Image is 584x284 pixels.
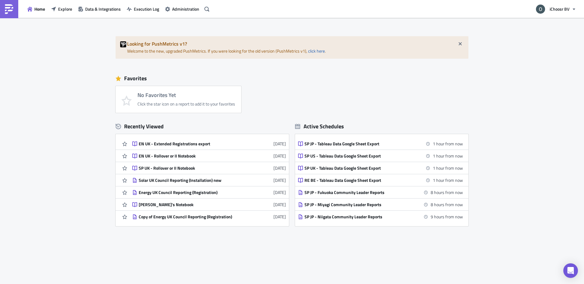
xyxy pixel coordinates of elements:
span: Explore [58,6,72,12]
div: Solar UK Council Reporting (Installation) new [139,178,245,183]
div: SP UK - Tableau Data Google Sheet Export [304,165,411,171]
a: SP UK - Tableau Data Google Sheet Export1 hour from now [298,162,463,174]
span: Execution Log [134,6,159,12]
div: EN UK - Rollover or II Notebook [139,153,245,159]
div: SP JP - Miyagi Community Leader Reports [304,202,411,207]
a: Solar UK Council Reporting (Installation) new[DATE] [132,174,286,186]
img: Avatar [535,4,546,14]
time: 2025-10-07 17:00 [433,165,463,171]
time: 2025-09-04T10:57:57Z [273,177,286,183]
time: 2025-10-07 17:00 [433,153,463,159]
div: Copy of Energy UK Council Reporting (Registration) [139,214,245,220]
div: SP JP - Fukuoka Community Leader Reports [304,190,411,195]
time: 2025-10-02T15:09:11Z [273,153,286,159]
a: Energy UK Council Reporting (Registration)[DATE] [132,186,286,198]
h4: No Favorites Yet [137,92,235,98]
div: SP UK - Rollover or II Notebook [139,165,245,171]
time: 2025-08-27T12:56:51Z [273,213,286,220]
time: 2025-09-03T08:41:11Z [273,189,286,196]
time: 2025-09-05T15:21:35Z [273,165,286,171]
a: SP JP - Miyagi Community Leader Reports8 hours from now [298,199,463,210]
h5: Looking for PushMetrics v1? [127,41,464,46]
a: SP UK - Rollover or II Notebook[DATE] [132,162,286,174]
button: Administration [162,4,202,14]
time: 2025-10-08 01:00 [431,213,463,220]
a: RE BE - Tableau Data Google Sheet Export1 hour from now [298,174,463,186]
div: EN UK - Extended Registrations export [139,141,245,147]
time: 2025-10-08 00:00 [431,201,463,208]
span: Administration [172,6,199,12]
div: SP JP - Tableau Data Google Sheet Export [304,141,411,147]
div: RE BE - Tableau Data Google Sheet Export [304,178,411,183]
time: 2025-10-07 17:00 [433,177,463,183]
span: Home [34,6,45,12]
div: Click the star icon on a report to add it to your favorites [137,101,235,107]
a: EN UK - Extended Registrations export[DATE] [132,138,286,150]
a: SP JP - Fukuoka Community Leader Reports8 hours from now [298,186,463,198]
div: Recently Viewed [116,122,289,131]
button: iChoosr BV [532,2,579,16]
button: Home [24,4,48,14]
div: [PERSON_NAME]'s Notebook [139,202,245,207]
div: Open Intercom Messenger [563,263,578,278]
a: click here [308,48,325,54]
time: 2025-10-07 17:00 [433,140,463,147]
a: Copy of Energy UK Council Reporting (Registration)[DATE] [132,211,286,223]
div: SP US - Tableau Data Google Sheet Export [304,153,411,159]
a: SP JP - Tableau Data Google Sheet Export1 hour from now [298,138,463,150]
time: 2025-10-08 00:00 [431,189,463,196]
div: Favorites [116,74,468,83]
button: Execution Log [124,4,162,14]
a: EN UK - Rollover or II Notebook[DATE] [132,150,286,162]
img: PushMetrics [4,4,14,14]
button: Explore [48,4,75,14]
time: 2025-10-06T13:04:32Z [273,140,286,147]
a: SP JP - Niigata Community Leader Reports9 hours from now [298,211,463,223]
div: Welcome to the new, upgraded PushMetrics. If you were looking for the old version (PushMetrics v1... [116,36,468,59]
span: iChoosr BV [550,6,569,12]
a: SP US - Tableau Data Google Sheet Export1 hour from now [298,150,463,162]
span: Data & Integrations [85,6,121,12]
time: 2025-09-01T14:18:49Z [273,201,286,208]
div: Active Schedules [295,123,344,130]
div: SP JP - Niigata Community Leader Reports [304,214,411,220]
div: Energy UK Council Reporting (Registration) [139,190,245,195]
a: [PERSON_NAME]'s Notebook[DATE] [132,199,286,210]
button: Data & Integrations [75,4,124,14]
